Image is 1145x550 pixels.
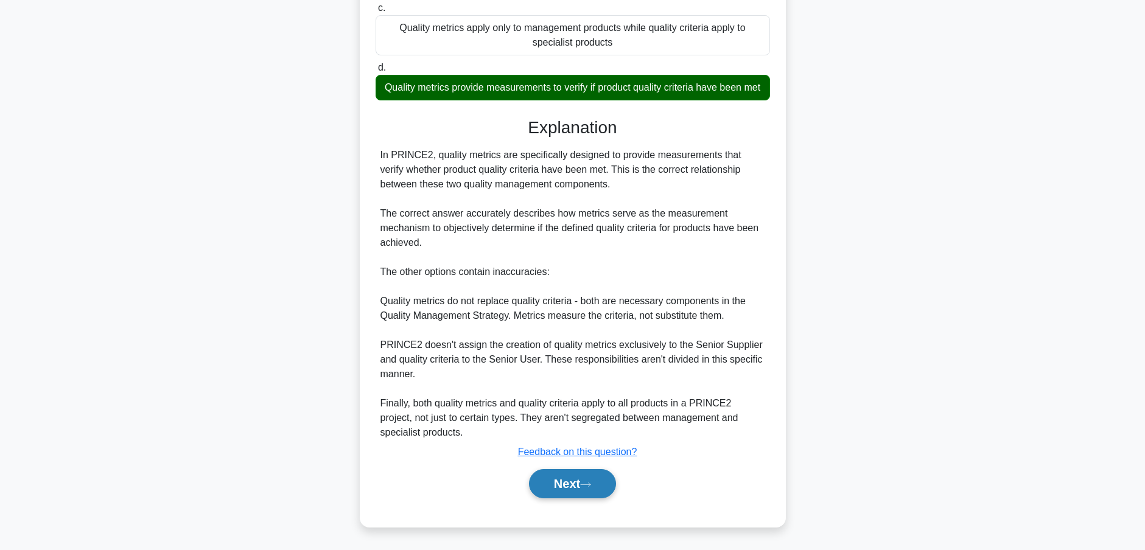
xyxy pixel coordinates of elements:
[378,2,385,13] span: c.
[518,447,637,457] a: Feedback on this question?
[529,469,616,498] button: Next
[376,75,770,100] div: Quality metrics provide measurements to verify if product quality criteria have been met
[378,62,386,72] span: d.
[376,15,770,55] div: Quality metrics apply only to management products while quality criteria apply to specialist prod...
[383,117,763,138] h3: Explanation
[380,148,765,440] div: In PRINCE2, quality metrics are specifically designed to provide measurements that verify whether...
